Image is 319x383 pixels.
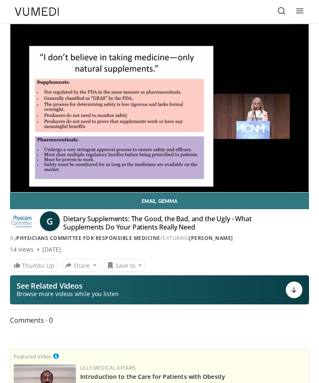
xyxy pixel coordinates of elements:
[17,290,119,298] span: Browse more videos while you listen
[40,211,60,231] a: G
[15,7,59,16] img: VuMedi Logo
[10,24,309,192] video-js: Video Player
[10,193,309,209] a: Email Gemma
[80,373,225,381] a: Introduction to the Care for Patients with Obesity
[42,245,61,254] div: [DATE]
[10,275,309,304] button: See Related Videos Browse more videos while you listen
[61,259,100,272] button: Share
[14,353,52,360] small: Featured Video
[10,315,309,326] span: Comments 0
[80,364,136,371] a: Lilly Medical Affairs
[189,235,233,242] a: [PERSON_NAME]
[10,235,309,242] div: By FEATURING
[17,282,119,290] p: See Related Videos
[10,215,33,228] img: Physicians Committee for Responsible Medicine
[16,235,160,242] a: Physicians Committee for Responsible Medicine
[103,259,146,272] button: Save to
[10,259,58,272] a: Thumbs Up
[63,215,275,231] h4: Dietary Supplements: The Good, the Bad, and the Ugly - What Supplements Do Your Patients Really Need
[10,245,34,254] span: 14 views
